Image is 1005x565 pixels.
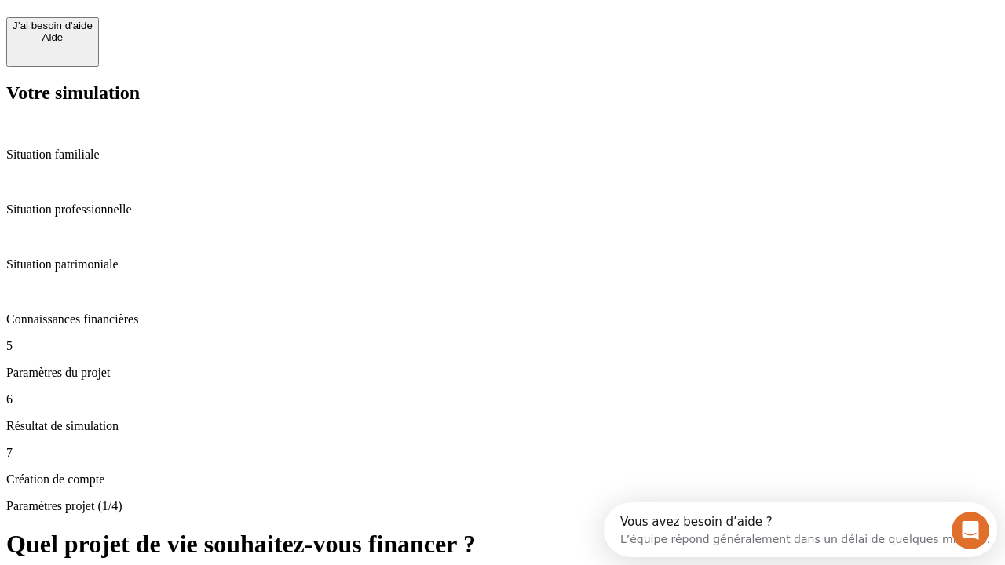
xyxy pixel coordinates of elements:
[6,17,99,67] button: J’ai besoin d'aideAide
[6,82,999,104] h2: Votre simulation
[16,13,386,26] div: Vous avez besoin d’aide ?
[6,339,999,353] p: 5
[6,257,999,272] p: Situation patrimoniale
[604,502,997,557] iframe: Intercom live chat discovery launcher
[6,6,433,49] div: Ouvrir le Messenger Intercom
[6,446,999,460] p: 7
[6,148,999,162] p: Situation familiale
[6,472,999,487] p: Création de compte
[13,20,93,31] div: J’ai besoin d'aide
[16,26,386,42] div: L’équipe répond généralement dans un délai de quelques minutes.
[952,512,989,549] iframe: Intercom live chat
[6,419,999,433] p: Résultat de simulation
[6,392,999,406] p: 6
[6,499,999,513] p: Paramètres projet (1/4)
[6,312,999,326] p: Connaissances financières
[6,202,999,217] p: Situation professionnelle
[6,530,999,559] h1: Quel projet de vie souhaitez-vous financer ?
[6,366,999,380] p: Paramètres du projet
[13,31,93,43] div: Aide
